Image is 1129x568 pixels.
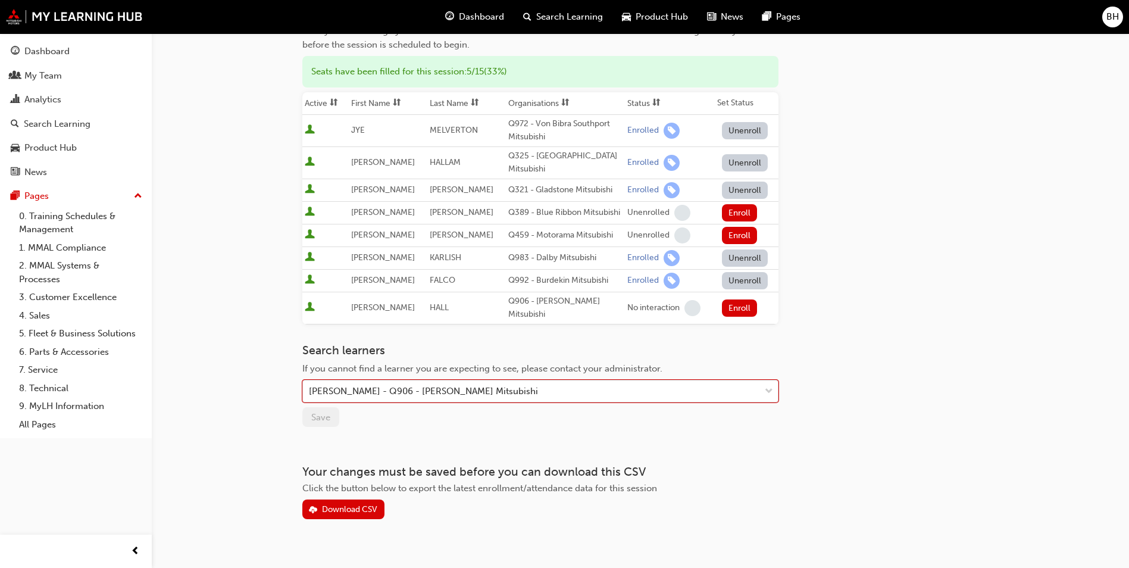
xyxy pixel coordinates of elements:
div: Q321 - Gladstone Mitsubishi [508,183,623,197]
span: down-icon [765,384,773,400]
th: Toggle SortBy [302,92,349,115]
div: Q459 - Motorama Mitsubishi [508,229,623,242]
span: sorting-icon [393,98,401,108]
a: News [5,161,147,183]
h3: Your changes must be saved before you can download this CSV [302,465,778,479]
a: pages-iconPages [753,5,810,29]
div: No interaction [627,302,680,314]
div: Q906 - [PERSON_NAME] Mitsubishi [508,295,623,322]
th: Set Status [715,92,778,115]
a: Search Learning [5,113,147,135]
div: Enrolled [627,185,659,196]
button: Enroll [722,299,758,317]
a: Product Hub [5,137,147,159]
span: JYE [351,125,365,135]
span: sorting-icon [561,98,570,108]
div: Enrolled [627,252,659,264]
a: 2. MMAL Systems & Processes [14,257,147,288]
div: News [24,166,47,179]
th: Toggle SortBy [427,92,506,115]
div: [PERSON_NAME] - Q906 - [PERSON_NAME] Mitsubishi [309,385,538,398]
span: news-icon [11,167,20,178]
button: Unenroll [722,249,768,267]
span: guage-icon [445,10,454,24]
a: 5. Fleet & Business Solutions [14,324,147,343]
button: Pages [5,185,147,207]
button: Unenroll [722,272,768,289]
span: learningRecordVerb_ENROLL-icon [664,250,680,266]
button: Save [302,407,339,427]
div: Enrolled [627,275,659,286]
span: news-icon [707,10,716,24]
span: [PERSON_NAME] [351,275,415,285]
span: HALL [430,302,449,313]
th: Toggle SortBy [625,92,714,115]
div: Unenrolled [627,207,670,219]
button: Enroll [722,204,758,221]
span: User is active [305,184,315,196]
span: up-icon [134,189,142,204]
span: people-icon [11,71,20,82]
div: Download CSV [322,504,377,514]
div: Seats have been filled for this session : 5 / 15 ( 33% ) [302,56,778,88]
div: Search Learning [24,117,90,131]
div: Analytics [24,93,61,107]
span: sorting-icon [652,98,661,108]
a: 9. MyLH Information [14,397,147,416]
div: Dashboard [24,45,70,58]
div: Here you can manage your learners' enrollments in this session. Their enrollments can be changed ... [302,24,778,51]
span: Search Learning [536,10,603,24]
button: Unenroll [722,122,768,139]
span: MELVERTON [430,125,478,135]
span: learningRecordVerb_NONE-icon [674,205,690,221]
div: Q325 - [GEOGRAPHIC_DATA] Mitsubishi [508,149,623,176]
button: Enroll [722,227,758,244]
a: 8. Technical [14,379,147,398]
div: Enrolled [627,125,659,136]
span: car-icon [11,143,20,154]
div: Pages [24,189,49,203]
h3: Search learners [302,344,778,357]
div: My Team [24,69,62,83]
span: search-icon [523,10,531,24]
span: car-icon [622,10,631,24]
span: [PERSON_NAME] [351,252,415,263]
a: search-iconSearch Learning [514,5,612,29]
th: Toggle SortBy [349,92,427,115]
span: chart-icon [11,95,20,105]
span: User is active [305,302,315,314]
img: mmal [6,9,143,24]
button: Unenroll [722,182,768,199]
span: Product Hub [636,10,688,24]
span: learningRecordVerb_ENROLL-icon [664,182,680,198]
button: Download CSV [302,500,384,519]
span: FALCO [430,275,455,285]
span: [PERSON_NAME] [351,207,415,217]
span: sorting-icon [330,98,338,108]
span: learningRecordVerb_ENROLL-icon [664,123,680,139]
a: car-iconProduct Hub [612,5,698,29]
a: news-iconNews [698,5,753,29]
a: 3. Customer Excellence [14,288,147,307]
span: BH [1106,10,1119,24]
div: Enrolled [627,157,659,168]
span: User is active [305,274,315,286]
span: pages-icon [11,191,20,202]
div: Q972 - Von Bibra Southport Mitsubishi [508,117,623,144]
span: Dashboard [459,10,504,24]
div: Product Hub [24,141,77,155]
a: My Team [5,65,147,87]
span: download-icon [309,505,317,516]
span: User is active [305,252,315,264]
div: Q389 - Blue Ribbon Mitsubishi [508,206,623,220]
span: prev-icon [131,544,140,559]
span: [PERSON_NAME] [351,185,415,195]
span: [PERSON_NAME] [351,230,415,240]
button: DashboardMy TeamAnalyticsSearch LearningProduct HubNews [5,38,147,185]
span: sorting-icon [471,98,479,108]
span: learningRecordVerb_ENROLL-icon [664,155,680,171]
div: Q992 - Burdekin Mitsubishi [508,274,623,288]
span: learningRecordVerb_NONE-icon [684,300,700,316]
